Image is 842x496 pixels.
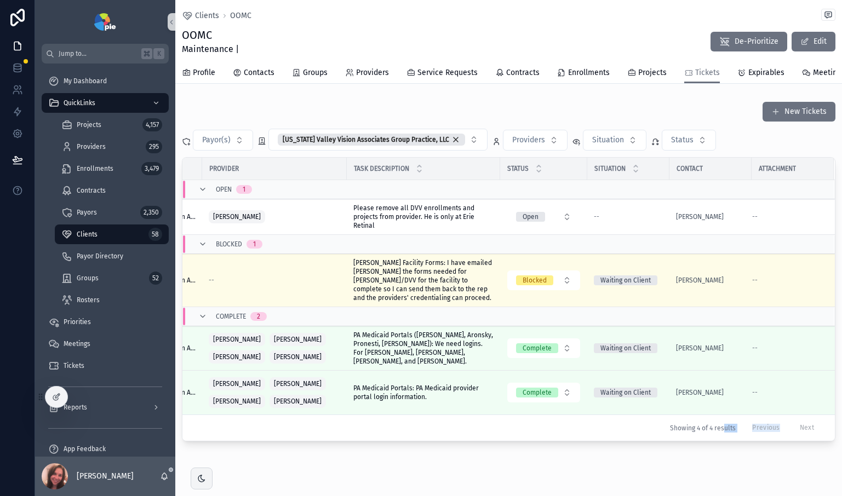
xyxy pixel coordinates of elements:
a: Clients [182,10,219,21]
span: Expirables [748,67,784,78]
a: QuickLinks [42,93,169,113]
span: [PERSON_NAME] [676,276,724,285]
span: Tickets [695,67,720,78]
a: -- [594,212,663,221]
div: 1 [243,185,245,194]
span: PA Medicaid Portals ([PERSON_NAME], Aronsky, Pronesti, [PERSON_NAME]): We need logins. For [PERSO... [353,331,494,366]
span: -- [752,212,758,221]
span: [PERSON_NAME] [213,335,261,344]
span: [PERSON_NAME] [274,335,322,344]
a: Payor Directory [55,246,169,266]
a: [PERSON_NAME] [676,212,745,221]
a: My Dashboard [42,71,169,91]
a: [PERSON_NAME] [209,208,340,226]
img: App logo [94,13,116,31]
span: -- [209,276,214,285]
span: Priorities [64,318,91,326]
div: 4,157 [142,118,162,131]
div: 58 [148,228,162,241]
a: Select Button [507,338,581,359]
div: Complete [523,388,552,397]
span: Payor Directory [77,252,123,261]
a: -- [209,276,340,285]
span: Service Requests [417,67,478,78]
a: -- [752,344,821,353]
a: [PERSON_NAME] [676,344,724,353]
span: [PERSON_NAME] [676,388,724,397]
a: Waiting on Client [594,388,663,397]
span: [PERSON_NAME] [274,397,322,406]
span: QuickLinks [64,99,95,107]
a: Profile [182,63,215,85]
button: Select Button [268,129,488,151]
span: Task Description [354,164,409,173]
a: OOMC [230,10,251,21]
span: Providers [512,135,545,146]
a: [PERSON_NAME] [676,212,724,221]
div: 3,479 [141,162,162,175]
span: [PERSON_NAME] [213,353,261,361]
a: Service Requests [406,63,478,85]
button: Select Button [507,338,580,358]
a: Providers295 [55,137,169,157]
span: Contacts [244,67,274,78]
a: Tickets [684,63,720,84]
span: Attachment [759,164,796,173]
button: Select Button [507,383,580,402]
span: Situation [594,164,626,173]
a: Tickets [42,356,169,376]
span: Payor(s) [202,135,231,146]
span: Clients [195,10,219,21]
span: Contact [677,164,703,173]
span: Status [507,164,529,173]
span: -- [752,388,758,397]
span: Showing 4 of 4 results [670,424,736,432]
span: [PERSON_NAME] [213,397,261,406]
span: K [154,49,163,58]
span: [PERSON_NAME] [213,212,261,221]
span: Clients [77,230,98,239]
button: New Tickets [763,102,835,122]
span: [PERSON_NAME] [213,379,261,388]
span: [PERSON_NAME] [274,379,322,388]
button: Select Button [507,207,580,227]
span: Provider [209,164,239,173]
span: Projects [77,120,101,129]
a: Providers [345,63,389,85]
span: Enrollments [568,67,610,78]
span: Contracts [506,67,540,78]
span: Payors [77,208,97,217]
a: Meetings [42,334,169,354]
span: Blocked [216,240,242,249]
a: Select Button [507,270,581,291]
a: [PERSON_NAME] [676,276,745,285]
h1: OOMC [182,27,239,43]
a: -- [752,388,821,397]
div: 52 [149,272,162,285]
a: Groups52 [55,268,169,288]
a: [PERSON_NAME][PERSON_NAME][PERSON_NAME][PERSON_NAME] [209,375,340,410]
div: 2,350 [140,206,162,219]
span: [PERSON_NAME] [274,353,322,361]
button: De-Prioritize [711,32,787,51]
span: -- [752,276,758,285]
div: Blocked [523,275,547,285]
span: Providers [77,142,106,151]
a: Payors2,350 [55,203,169,222]
button: Select Button [193,130,253,151]
a: Projects4,157 [55,115,169,135]
span: Projects [638,67,667,78]
a: [PERSON_NAME][PERSON_NAME][PERSON_NAME][PERSON_NAME] [209,331,340,366]
a: Groups [292,63,328,85]
div: Complete [523,343,552,353]
button: Select Button [507,270,580,290]
span: [PERSON_NAME] Facility Forms: I have emailed [PERSON_NAME] the forms needed for [PERSON_NAME]/DVV... [353,258,494,302]
span: Rosters [77,296,100,304]
button: Select Button [583,130,646,151]
a: -- [752,276,821,285]
span: Maintenance | [182,43,239,56]
a: Select Button [507,206,581,227]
